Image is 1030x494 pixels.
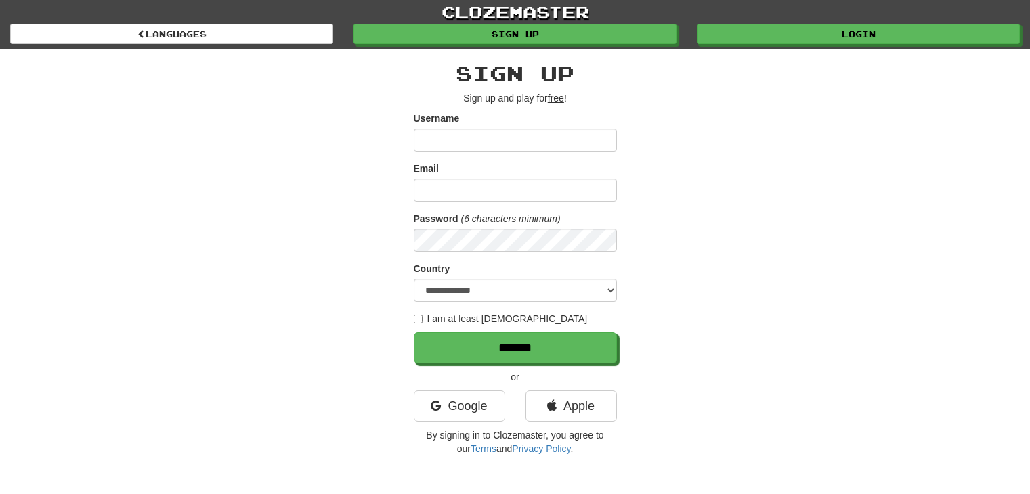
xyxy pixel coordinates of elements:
[414,212,458,225] label: Password
[461,213,561,224] em: (6 characters minimum)
[414,162,439,175] label: Email
[548,93,564,104] u: free
[414,390,505,422] a: Google
[414,315,423,323] input: I am at least [DEMOGRAPHIC_DATA]
[414,62,617,85] h2: Sign up
[512,443,570,454] a: Privacy Policy
[697,24,1020,44] a: Login
[414,312,588,325] label: I am at least [DEMOGRAPHIC_DATA]
[414,262,450,275] label: Country
[471,443,496,454] a: Terms
[353,24,677,44] a: Sign up
[10,24,333,44] a: Languages
[414,428,617,455] p: By signing in to Clozemaster, you agree to our and .
[414,91,617,105] p: Sign up and play for !
[414,370,617,384] p: or
[414,112,460,125] label: Username
[525,390,617,422] a: Apple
